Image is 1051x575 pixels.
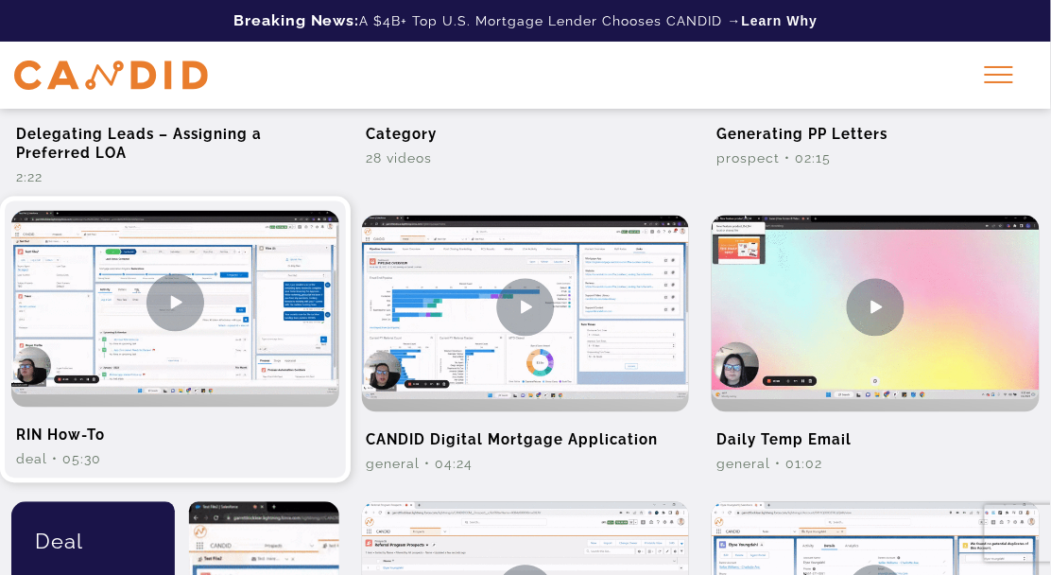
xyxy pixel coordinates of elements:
img: CANDID APP [14,61,208,90]
div: 2:22 [11,168,339,187]
b: Breaking News: [233,11,360,29]
h2: Generating PP Letters [712,107,1040,149]
div: Prospect • 02:15 [712,149,1040,168]
div: General • 04:24 [362,455,690,474]
h2: Category [362,107,690,149]
div: General • 01:02 [712,455,1040,474]
div: Deal • 05:30 [11,450,339,469]
h2: Daily Temp Email [712,412,1040,455]
a: Learn Why [742,11,818,30]
img: Daily Temp Email Video [712,216,1040,400]
h2: CANDID Digital Mortgage Application [362,412,690,455]
h2: Delegating Leads – Assigning a Preferred LOA [11,107,339,168]
img: RIN How-To Video [11,211,339,395]
h2: RIN How-To [11,408,339,450]
img: CANDID Digital Mortgage Application Video [362,216,690,400]
div: 28 Videos [362,149,690,168]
